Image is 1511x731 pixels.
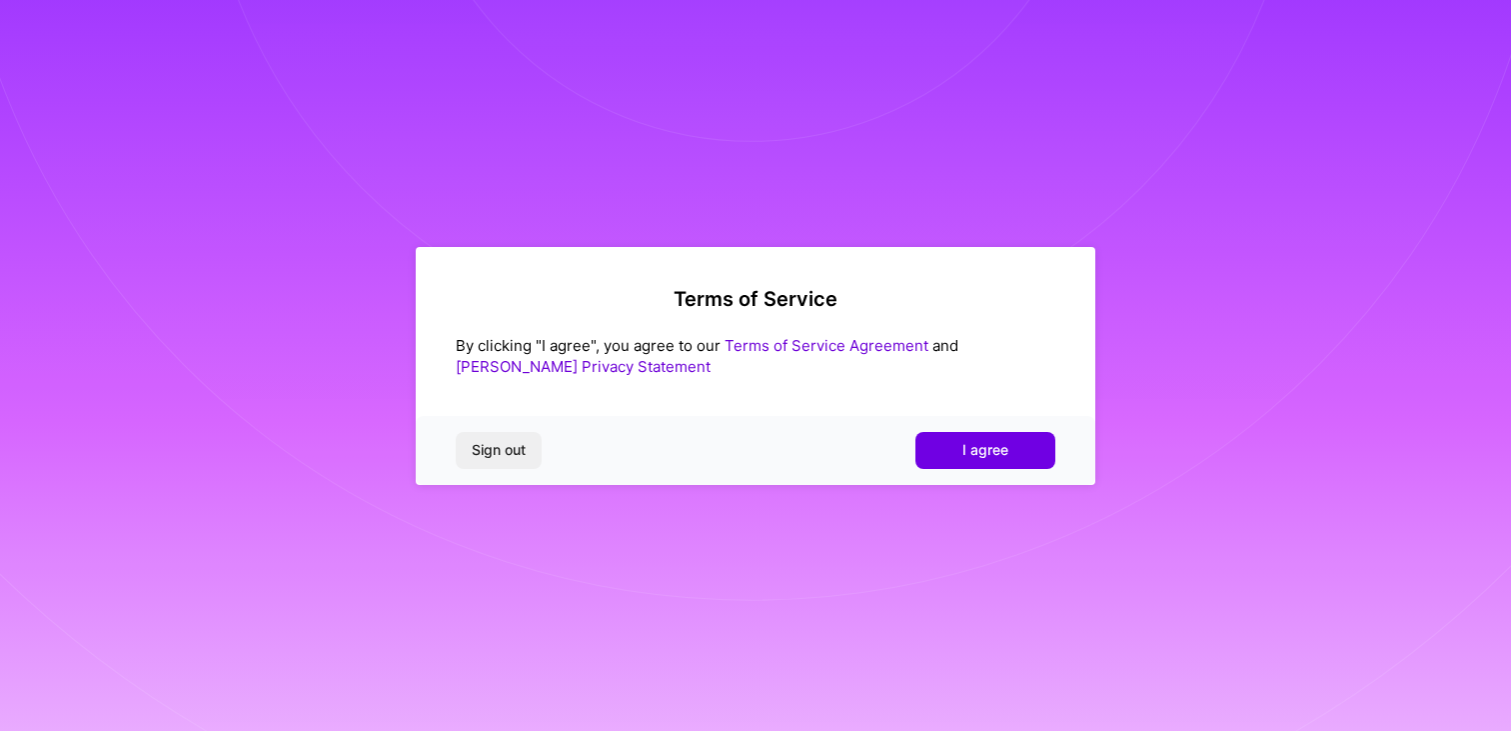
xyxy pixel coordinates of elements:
span: Sign out [472,440,526,460]
button: I agree [915,432,1055,468]
span: I agree [962,440,1008,460]
div: By clicking "I agree", you agree to our and [456,335,1055,377]
h2: Terms of Service [456,287,1055,311]
a: [PERSON_NAME] Privacy Statement [456,357,711,376]
button: Sign out [456,432,542,468]
a: Terms of Service Agreement [725,336,928,355]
